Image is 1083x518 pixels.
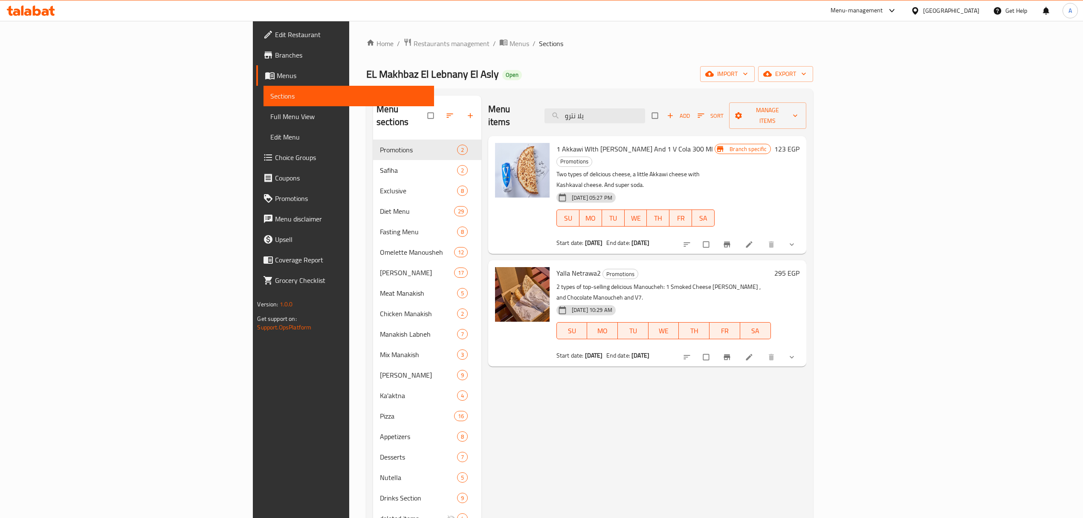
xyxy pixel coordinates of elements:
[373,467,481,488] div: Nutella5
[665,109,692,122] button: Add
[745,240,755,249] a: Edit menu item
[257,322,311,333] a: Support.OpsPlatform
[380,165,457,175] span: Safiha
[560,212,576,224] span: SU
[606,237,630,248] span: End date:
[709,322,740,339] button: FR
[556,350,584,361] span: Start date:
[713,325,737,337] span: FR
[458,310,467,318] span: 2
[373,324,481,344] div: Manakish Labneh7
[692,109,729,122] span: Sort items
[275,152,427,163] span: Choice Groups
[280,299,293,310] span: 1.0.0
[373,488,481,508] div: Drinks Section9
[729,102,806,129] button: Manage items
[457,329,468,339] div: items
[458,166,467,175] span: 2
[380,390,457,401] span: Ka'aktna
[275,193,427,204] span: Promotions
[380,452,457,462] span: Desserts
[380,206,454,216] span: Diet Menu
[455,207,467,215] span: 29
[667,111,690,121] span: Add
[457,493,468,503] div: items
[380,472,457,483] span: Nutella
[256,24,434,45] a: Edit Restaurant
[556,322,588,339] button: SU
[455,248,467,256] span: 12
[782,348,803,367] button: show more
[454,268,468,278] div: items
[762,235,782,254] button: delete
[765,69,806,79] span: export
[256,188,434,209] a: Promotions
[758,66,813,82] button: export
[264,106,434,127] a: Full Menu View
[264,86,434,106] a: Sections
[380,268,454,278] span: [PERSON_NAME]
[499,38,529,49] a: Menus
[707,69,748,79] span: import
[495,267,550,322] img: Yalla Netrawa2
[669,210,692,227] button: FR
[380,186,457,196] span: Exclusive
[557,157,592,166] span: Promotions
[745,353,755,361] a: Edit menu item
[458,433,467,441] span: 8
[556,210,579,227] button: SU
[568,194,616,202] span: [DATE] 05:27 PM
[373,160,481,180] div: Safiha2
[373,262,481,283] div: [PERSON_NAME]17
[256,147,434,168] a: Choice Groups
[380,308,457,319] span: Chicken Manakish
[275,234,427,244] span: Upsell
[373,406,481,426] div: Pizza16
[275,50,427,60] span: Branches
[275,29,427,40] span: Edit Restaurant
[628,212,644,224] span: WE
[373,180,481,201] div: Exclusive8
[650,212,666,224] span: TH
[556,237,584,248] span: Start date:
[568,306,616,314] span: [DATE] 10:29 AM
[275,214,427,224] span: Menu disclaimer
[373,303,481,324] div: Chicken Manakish2
[457,349,468,360] div: items
[457,370,468,380] div: items
[275,255,427,265] span: Coverage Report
[700,66,755,82] button: import
[923,6,979,15] div: [GEOGRAPHIC_DATA]
[380,247,454,257] div: Omelette Manousheh
[373,201,481,221] div: Diet Menu29
[454,411,468,421] div: items
[556,169,715,190] p: Two types of delicious cheese, a little Akkawi cheese with Kashkaval cheese. And super soda.
[788,240,796,249] svg: Show Choices
[678,348,698,367] button: sort-choices
[380,227,457,237] div: Fasting Menu
[423,108,440,124] span: Select all sections
[458,371,467,379] span: 9
[256,250,434,270] a: Coverage Report
[695,212,711,224] span: SA
[502,70,522,80] div: Open
[556,143,713,155] span: 1 Akkawi WIth [PERSON_NAME] And 1 V Cola 300 Ml
[603,269,638,279] span: Promotions
[373,426,481,447] div: Appetizers8
[774,143,799,155] h6: 123 EGP
[647,210,669,227] button: TH
[380,370,457,380] span: [PERSON_NAME]
[440,106,461,125] span: Sort sections
[256,209,434,229] a: Menu disclaimer
[457,472,468,483] div: items
[380,493,457,503] span: Drinks Section
[457,145,468,155] div: items
[458,146,467,154] span: 2
[458,228,467,236] span: 8
[373,242,481,262] div: Omelette Manousheh12
[380,431,457,442] span: Appetizers
[380,349,457,360] span: Mix Manakish
[788,353,796,361] svg: Show Choices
